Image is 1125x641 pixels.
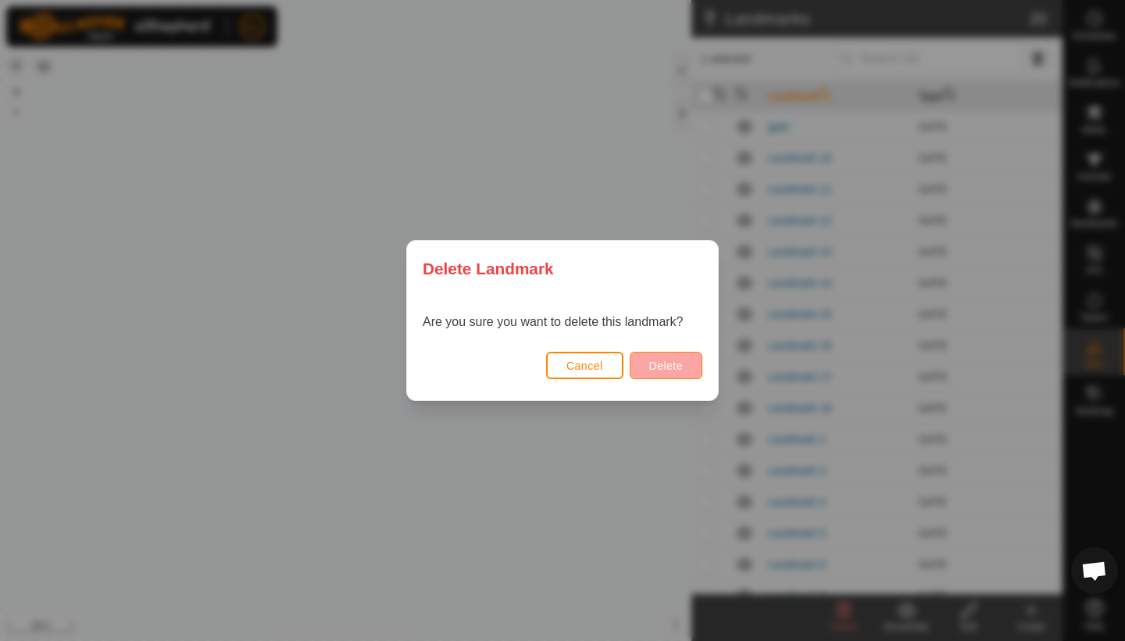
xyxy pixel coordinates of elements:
span: Cancel [566,360,603,372]
span: Delete Landmark [423,256,554,281]
button: Cancel [546,352,623,379]
button: Delete [630,352,702,379]
div: Open chat [1071,547,1118,594]
span: Delete [649,360,683,372]
span: Are you sure you want to delete this landmark? [423,315,684,328]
